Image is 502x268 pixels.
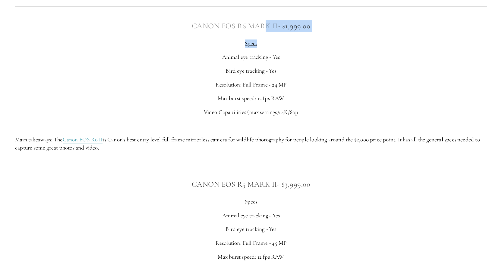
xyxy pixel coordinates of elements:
h3: - $3,999.00 [15,178,487,190]
a: Canon EOS R6 Mark II [192,21,278,31]
p: Bird eye tracking - Yes [15,225,487,233]
a: Canon EOS R6 II [63,136,103,143]
span: Specs [245,40,257,47]
p: Main takeaways: The is Canon's best entry level full frame mirrorless camera for wildlife photogr... [15,136,487,152]
p: Animal eye tracking - Yes [15,212,487,220]
h3: - $1,999.00 [15,20,487,32]
p: Max burst speed: 12 fps RAW [15,94,487,102]
p: Resolution: Full Frame - 24 MP [15,81,487,89]
a: Canon EOS R5 MArk ii [192,180,277,189]
p: Video Capabilities (max settings): 4K/60p [15,108,487,116]
span: Specs [245,198,257,205]
p: Resolution: Full Frame - 45 MP [15,239,487,247]
p: Bird eye tracking - Yes [15,67,487,75]
p: Animal eye tracking - Yes [15,53,487,61]
p: Max burst speed: 12 fps RAW [15,253,487,261]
